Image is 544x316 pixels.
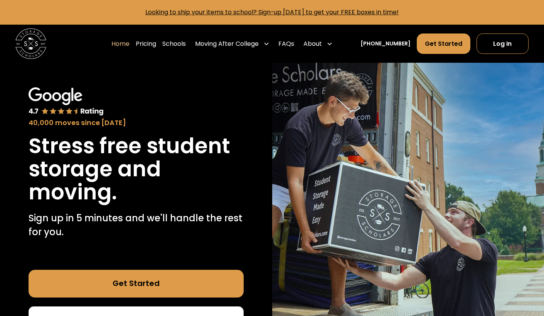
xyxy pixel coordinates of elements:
[195,39,259,48] div: Moving After College
[417,33,470,54] a: Get Started
[162,33,186,55] a: Schools
[300,33,336,55] div: About
[29,270,244,298] a: Get Started
[29,211,244,239] p: Sign up in 5 minutes and we'll handle the rest for you.
[15,28,46,59] a: home
[136,33,156,55] a: Pricing
[29,134,244,204] h1: Stress free student storage and moving.
[29,87,104,116] img: Google 4.7 star rating
[477,33,529,54] a: Log In
[29,118,244,128] div: 40,000 moves since [DATE]
[303,39,322,48] div: About
[192,33,273,55] div: Moving After College
[15,28,46,59] img: Storage Scholars main logo
[145,8,399,17] a: Looking to ship your items to school? Sign-up [DATE] to get your FREE boxes in time!
[360,40,411,48] a: [PHONE_NUMBER]
[278,33,294,55] a: FAQs
[111,33,130,55] a: Home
